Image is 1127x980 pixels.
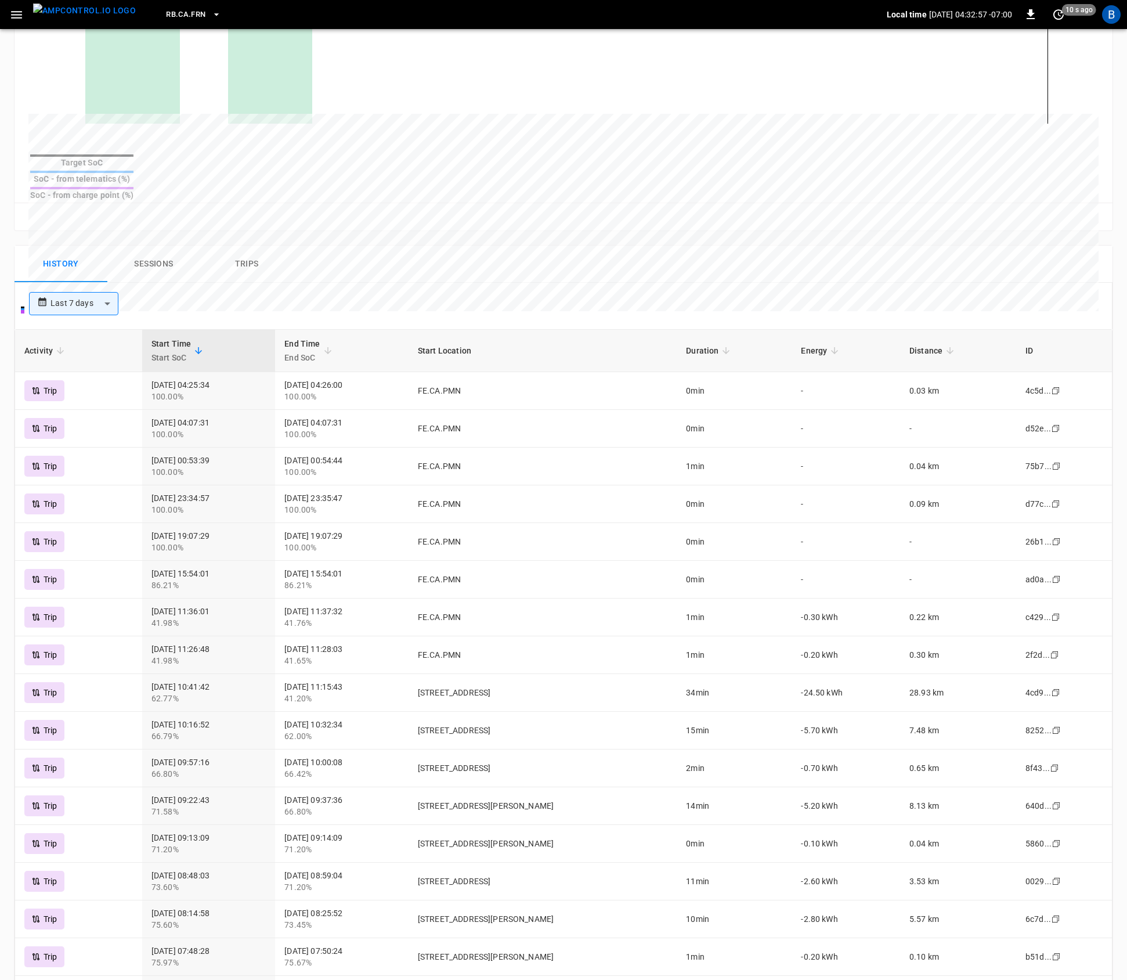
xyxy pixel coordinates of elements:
div: Trip [24,607,64,628]
p: End SoC [284,351,320,365]
td: 1min [677,599,792,636]
div: Trip [24,871,64,892]
div: 71.20% [284,881,399,893]
td: 0.10 km [900,938,1016,976]
button: History [15,246,107,283]
div: 100.00% [151,504,266,516]
td: [DATE] 09:13:09 [142,825,276,863]
td: [DATE] 11:15:43 [275,674,409,712]
div: copy [1050,611,1062,624]
div: 5860... [1025,838,1052,849]
td: FE.CA.PMN [409,599,677,636]
td: 0.04 km [900,825,1016,863]
td: 0.22 km [900,599,1016,636]
span: 10 s ago [1062,4,1096,16]
td: -0.10 kWh [792,825,900,863]
td: [STREET_ADDRESS] [409,863,677,900]
td: 5.57 km [900,900,1016,938]
div: 62.00% [284,730,399,742]
div: Trip [24,833,64,854]
td: FE.CA.PMN [409,636,677,674]
td: [DATE] 08:25:52 [275,900,409,938]
div: copy [1050,686,1062,699]
td: 15min [677,712,792,750]
div: 41.20% [284,693,399,704]
button: RB.CA.FRN [161,3,225,26]
td: 11min [677,863,792,900]
div: ad0a... [1025,574,1052,585]
td: 14min [677,787,792,825]
td: [DATE] 23:34:57 [142,485,276,523]
td: -24.50 kWh [792,674,900,712]
td: - [792,485,900,523]
button: set refresh interval [1049,5,1068,24]
div: 71.58% [151,806,266,817]
th: ID [1016,330,1112,372]
td: -5.20 kWh [792,787,900,825]
div: 640d... [1025,800,1052,812]
div: 0029... [1025,875,1052,887]
div: Start Time [151,337,192,365]
div: Trip [24,456,64,477]
div: 71.20% [284,844,399,855]
td: -0.30 kWh [792,599,900,636]
td: [DATE] 19:07:29 [142,523,276,561]
div: copy [1051,799,1063,812]
td: [STREET_ADDRESS] [409,750,677,787]
td: -2.60 kWh [792,863,900,900]
td: FE.CA.PMN [409,523,677,561]
td: 1min [677,938,792,976]
span: Distance [909,344,958,358]
div: 73.60% [151,881,266,893]
td: -0.20 kWh [792,636,900,674]
span: Activity [24,344,68,358]
div: 62.77% [151,693,266,704]
td: [STREET_ADDRESS] [409,674,677,712]
div: Trip [24,758,64,779]
td: 10min [677,900,792,938]
div: 41.98% [151,655,266,666]
button: Trips [200,246,293,283]
div: copy [1049,648,1061,661]
td: [DATE] 15:54:01 [275,561,409,599]
td: 0min [677,523,792,561]
div: 66.79% [151,730,266,742]
span: RB.CA.FRN [166,8,205,21]
div: profile-icon [1102,5,1121,24]
td: 3.53 km [900,863,1016,900]
td: FE.CA.PMN [409,485,677,523]
div: copy [1051,535,1063,548]
td: [STREET_ADDRESS][PERSON_NAME] [409,825,677,863]
td: [DATE] 10:16:52 [142,712,276,750]
div: copy [1050,498,1062,510]
div: copy [1051,837,1063,850]
td: [DATE] 09:22:43 [142,787,276,825]
td: 0.09 km [900,485,1016,523]
div: 75.67% [284,957,399,968]
span: Start TimeStart SoC [151,337,207,365]
div: 66.80% [151,768,266,780]
td: 28.93 km [900,674,1016,712]
div: copy [1051,875,1063,888]
div: 86.21% [284,579,399,591]
div: 66.42% [284,768,399,780]
div: copy [1051,573,1063,586]
div: 66.80% [284,806,399,817]
td: -0.20 kWh [792,938,900,976]
div: 8f43... [1025,762,1050,774]
div: 41.98% [151,617,266,629]
div: d77c... [1025,498,1051,510]
div: Trip [24,720,64,741]
td: [DATE] 23:35:47 [275,485,409,523]
div: 100.00% [284,504,399,516]
td: -2.80 kWh [792,900,900,938]
span: Duration [686,344,734,358]
div: 4cd9... [1025,687,1051,698]
td: 0.30 km [900,636,1016,674]
td: [DATE] 10:41:42 [142,674,276,712]
td: [DATE] 09:37:36 [275,787,409,825]
div: 41.76% [284,617,399,629]
div: 71.20% [151,844,266,855]
div: copy [1050,422,1062,435]
td: -5.70 kWh [792,712,900,750]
